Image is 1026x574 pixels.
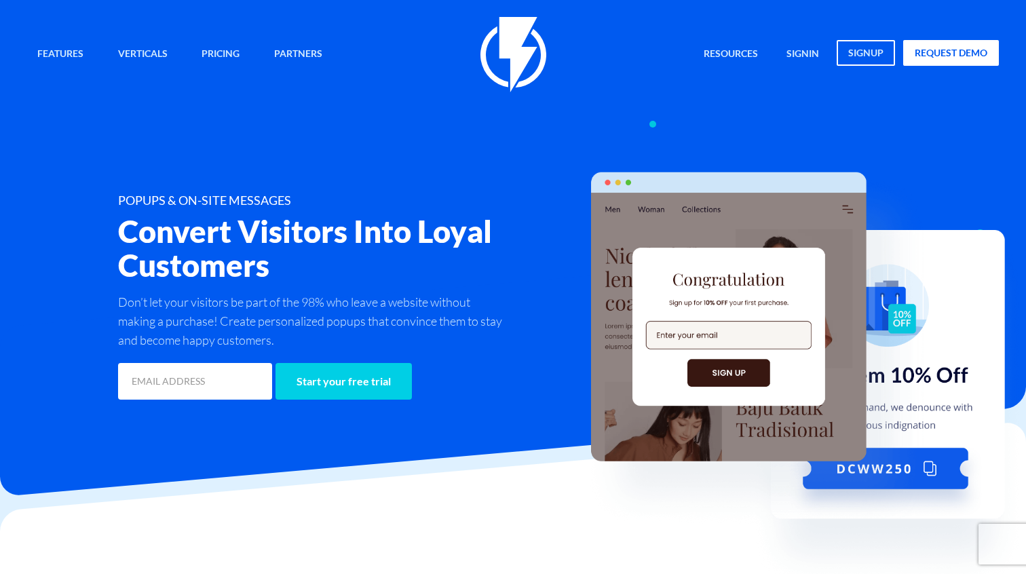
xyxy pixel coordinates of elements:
[837,40,895,66] a: signup
[275,363,412,400] input: Start your free trial
[27,40,94,69] a: Features
[118,214,503,282] h2: Convert Visitors Into Loyal Customers
[118,292,503,349] p: Don’t let your visitors be part of the 98% who leave a website without making a purchase! Create ...
[118,363,272,400] input: EMAIL ADDRESS
[191,40,250,69] a: Pricing
[693,40,768,69] a: Resources
[118,194,503,208] h1: POPUPS & ON-SITE MESSAGES
[903,40,999,66] a: request demo
[264,40,332,69] a: Partners
[776,40,829,69] a: signin
[108,40,178,69] a: Verticals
